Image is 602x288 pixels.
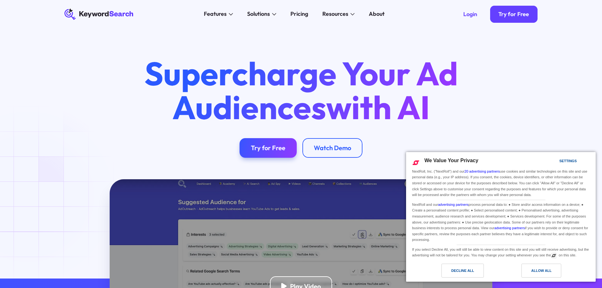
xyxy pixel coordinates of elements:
a: Login [455,6,486,23]
div: Watch Demo [314,144,351,152]
div: Decline All [451,267,474,274]
a: advertising partners [438,203,469,206]
h1: Supercharge Your Ad Audiences [131,57,471,124]
a: advertising partners [494,226,525,230]
a: Try for Free [240,138,297,158]
div: About [369,10,385,18]
a: Allow All [501,264,592,281]
div: NextRoll and our process personal data to: ● Store and/or access information on a device; ● Creat... [411,200,591,243]
span: We Value Your Privacy [424,158,478,163]
div: Solutions [247,10,270,18]
div: NextRoll, Inc. ("NextRoll") and our use cookies and similar technologies on this site and use per... [411,168,591,199]
div: Login [463,11,477,18]
a: Decline All [410,264,501,281]
div: Pricing [290,10,308,18]
a: About [365,9,389,20]
div: Resources [322,10,348,18]
div: Features [204,10,227,18]
a: Try for Free [490,6,538,23]
div: Try for Free [498,11,529,18]
div: Settings [559,157,577,164]
a: Pricing [286,9,313,20]
a: 20 advertising partners [465,169,500,173]
span: with AI [326,87,430,128]
div: If you select Decline All, you will still be able to view content on this site and you will still... [411,245,591,259]
div: Try for Free [251,144,285,152]
a: Settings [548,156,563,168]
div: Allow All [531,267,551,274]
